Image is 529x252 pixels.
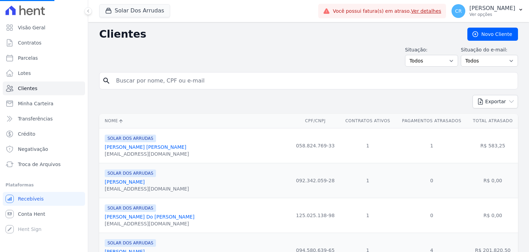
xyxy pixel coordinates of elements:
td: 092.342.059-28 [291,163,340,198]
p: Ver opções [469,12,515,17]
td: R$ 583,25 [468,128,518,163]
a: Lotes [3,66,85,80]
span: Crédito [18,130,35,137]
td: 1 [340,163,396,198]
span: Troca de Arquivos [18,161,61,168]
a: Troca de Arquivos [3,157,85,171]
th: Nome [99,114,291,128]
span: CR [455,9,462,13]
a: Contratos [3,36,85,50]
a: [PERSON_NAME] [PERSON_NAME] [105,144,186,150]
a: Clientes [3,81,85,95]
button: CR [PERSON_NAME] Ver opções [446,1,529,21]
span: Você possui fatura(s) em atraso. [333,8,441,15]
span: Clientes [18,85,37,92]
a: Conta Hent [3,207,85,221]
td: 1 [340,128,396,163]
label: Situação: [405,46,458,54]
h2: Clientes [99,28,456,40]
a: Minha Carteira [3,97,85,110]
a: Crédito [3,127,85,141]
th: Total Atrasado [468,114,518,128]
div: Plataformas [6,181,82,189]
a: Novo Cliente [467,28,518,41]
input: Buscar por nome, CPF ou e-mail [112,74,515,88]
span: SOLAR DOS ARRUDAS [105,204,156,212]
td: 1 [396,128,468,163]
a: Visão Geral [3,21,85,35]
label: Situação do e-mail: [461,46,518,54]
p: [PERSON_NAME] [469,5,515,12]
a: Negativação [3,142,85,156]
a: Recebíveis [3,192,85,206]
span: Contratos [18,39,41,46]
a: [PERSON_NAME] [105,179,145,185]
a: Transferências [3,112,85,126]
span: SOLAR DOS ARRUDAS [105,135,156,142]
div: [EMAIL_ADDRESS][DOMAIN_NAME] [105,185,189,192]
span: Recebíveis [18,195,44,202]
button: Solar Dos Arrudas [99,4,170,17]
div: [EMAIL_ADDRESS][DOMAIN_NAME] [105,151,189,157]
td: 0 [396,198,468,233]
td: 125.025.138-98 [291,198,340,233]
span: Visão Geral [18,24,45,31]
th: Contratos Ativos [340,114,396,128]
a: [PERSON_NAME] Do [PERSON_NAME] [105,214,195,220]
a: Parcelas [3,51,85,65]
span: Minha Carteira [18,100,53,107]
span: Conta Hent [18,211,45,217]
th: Pagamentos Atrasados [396,114,468,128]
td: 0 [396,163,468,198]
div: [EMAIL_ADDRESS][DOMAIN_NAME] [105,220,195,227]
span: SOLAR DOS ARRUDAS [105,239,156,247]
td: 058.824.769-33 [291,128,340,163]
button: Exportar [473,95,518,108]
span: Parcelas [18,55,38,61]
td: R$ 0,00 [468,198,518,233]
span: Negativação [18,146,48,153]
td: R$ 0,00 [468,163,518,198]
td: 1 [340,198,396,233]
span: Lotes [18,70,31,77]
span: Transferências [18,115,53,122]
a: Ver detalhes [411,8,442,14]
th: CPF/CNPJ [291,114,340,128]
i: search [102,77,111,85]
span: SOLAR DOS ARRUDAS [105,169,156,177]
